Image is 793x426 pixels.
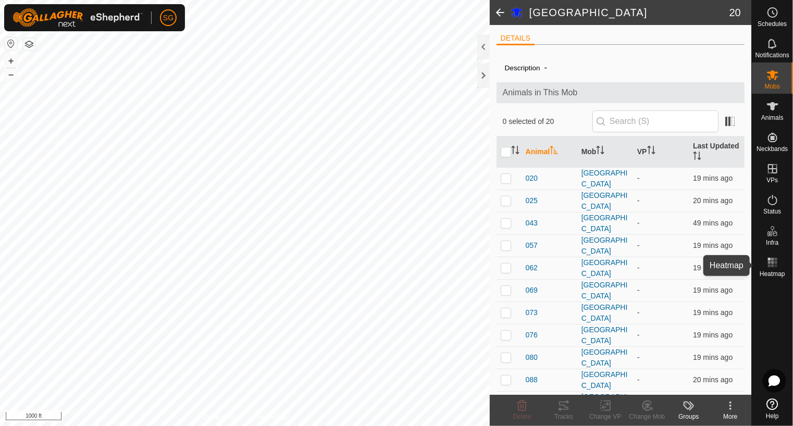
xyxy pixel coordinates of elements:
[581,168,629,190] div: [GEOGRAPHIC_DATA]
[766,177,778,183] span: VPs
[581,235,629,257] div: [GEOGRAPHIC_DATA]
[755,52,789,58] span: Notifications
[693,241,733,249] span: 20 Aug 2025, 4:36 pm
[693,153,701,161] p-sorticon: Activate to sort
[637,241,640,249] app-display-virtual-paddock-transition: -
[526,352,538,363] span: 080
[647,147,655,156] p-sorticon: Activate to sort
[693,308,733,317] span: 20 Aug 2025, 4:36 pm
[581,324,629,346] div: [GEOGRAPHIC_DATA]
[585,412,626,421] div: Change VP
[693,264,733,272] span: 20 Aug 2025, 4:36 pm
[526,240,538,251] span: 057
[637,196,640,205] app-display-virtual-paddock-transition: -
[693,286,733,294] span: 20 Aug 2025, 4:36 pm
[513,413,531,420] span: Delete
[163,12,174,23] span: SG
[637,375,640,384] app-display-virtual-paddock-transition: -
[526,173,538,184] span: 020
[581,257,629,279] div: [GEOGRAPHIC_DATA]
[693,174,733,182] span: 20 Aug 2025, 4:35 pm
[581,190,629,212] div: [GEOGRAPHIC_DATA]
[596,147,604,156] p-sorticon: Activate to sort
[637,331,640,339] app-display-virtual-paddock-transition: -
[540,59,551,76] span: -
[526,285,538,296] span: 069
[526,195,538,206] span: 025
[581,302,629,324] div: [GEOGRAPHIC_DATA]
[526,218,538,229] span: 043
[668,412,710,421] div: Groups
[637,264,640,272] app-display-virtual-paddock-transition: -
[633,136,689,168] th: VP
[693,353,733,361] span: 20 Aug 2025, 4:35 pm
[626,412,668,421] div: Change Mob
[637,219,640,227] app-display-virtual-paddock-transition: -
[255,412,286,422] a: Contact Us
[5,68,17,81] button: –
[511,147,519,156] p-sorticon: Activate to sort
[503,86,739,99] span: Animals in This Mob
[577,136,633,168] th: Mob
[13,8,143,27] img: Gallagher Logo
[526,262,538,273] span: 062
[637,286,640,294] app-display-virtual-paddock-transition: -
[766,413,779,419] span: Help
[729,5,741,20] span: 20
[581,392,629,414] div: [GEOGRAPHIC_DATA]
[581,369,629,391] div: [GEOGRAPHIC_DATA]
[689,136,745,168] th: Last Updated
[23,38,35,51] button: Map Layers
[693,331,733,339] span: 20 Aug 2025, 4:35 pm
[592,110,718,132] input: Search (S)
[526,330,538,341] span: 076
[529,6,729,19] h2: [GEOGRAPHIC_DATA]
[522,136,577,168] th: Animal
[637,174,640,182] app-display-virtual-paddock-transition: -
[503,116,592,127] span: 0 selected of 20
[693,196,733,205] span: 20 Aug 2025, 4:35 pm
[693,375,733,384] span: 20 Aug 2025, 4:35 pm
[204,412,243,422] a: Privacy Policy
[497,33,535,45] li: DETAILS
[757,146,788,152] span: Neckbands
[526,307,538,318] span: 073
[758,21,787,27] span: Schedules
[543,412,585,421] div: Tracks
[710,412,751,421] div: More
[693,219,733,227] span: 20 Aug 2025, 4:06 pm
[581,347,629,369] div: [GEOGRAPHIC_DATA]
[5,37,17,50] button: Reset Map
[637,308,640,317] app-display-virtual-paddock-transition: -
[526,374,538,385] span: 088
[581,212,629,234] div: [GEOGRAPHIC_DATA]
[761,115,784,121] span: Animals
[550,147,558,156] p-sorticon: Activate to sort
[581,280,629,302] div: [GEOGRAPHIC_DATA]
[505,64,540,72] label: Description
[752,394,793,423] a: Help
[765,83,780,90] span: Mobs
[5,55,17,67] button: +
[637,353,640,361] app-display-virtual-paddock-transition: -
[766,240,778,246] span: Infra
[760,271,785,277] span: Heatmap
[763,208,781,215] span: Status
